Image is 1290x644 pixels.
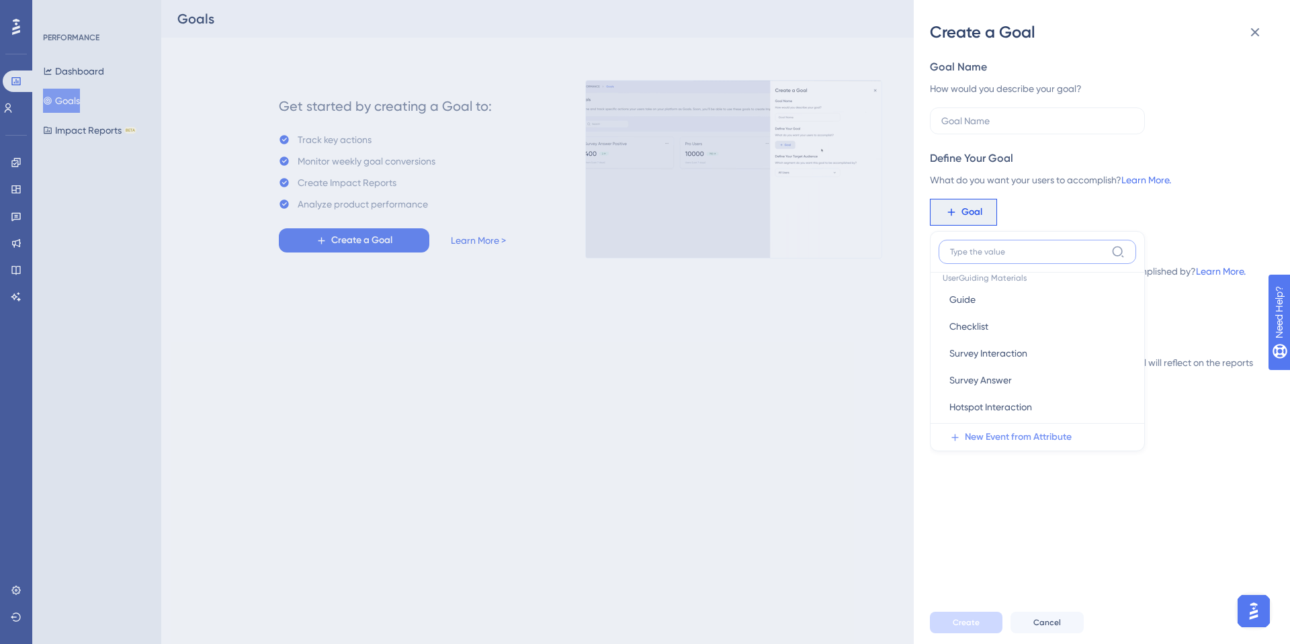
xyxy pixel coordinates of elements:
span: Checklist [949,318,988,334]
span: Guide [949,291,976,308]
a: Learn More. [1121,175,1171,185]
div: How would you describe your goal? [930,81,1263,97]
button: Guide [939,286,1136,313]
span: Goal [961,204,982,220]
span: UserGuiding Materials [939,267,1136,286]
button: Hotspot Interaction [939,394,1136,420]
input: Type the value [950,246,1106,257]
button: Goal [930,199,997,226]
input: Goal Name [941,113,1133,128]
span: Survey Answer [949,372,1012,388]
button: Survey Interaction [939,340,1136,367]
span: Hotspot Interaction [949,399,1032,415]
iframe: UserGuiding AI Assistant Launcher [1234,591,1274,631]
div: Goal Name [930,59,1263,75]
div: Define Your Goal [930,150,1263,167]
button: Cancel [1010,612,1084,633]
span: Cancel [1033,617,1061,628]
span: Need Help? [32,3,84,19]
span: New Event from Attribute [965,429,1072,445]
button: Create [930,612,1002,633]
div: What do you want your users to accomplish? [930,172,1263,188]
span: Survey Interaction [949,345,1027,361]
span: Create [953,617,980,628]
button: Survey Answer [939,367,1136,394]
button: Checklist [939,313,1136,340]
div: Create a Goal [930,21,1274,43]
a: Learn More. [1196,266,1246,277]
button: New Event from Attribute [939,424,1144,451]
